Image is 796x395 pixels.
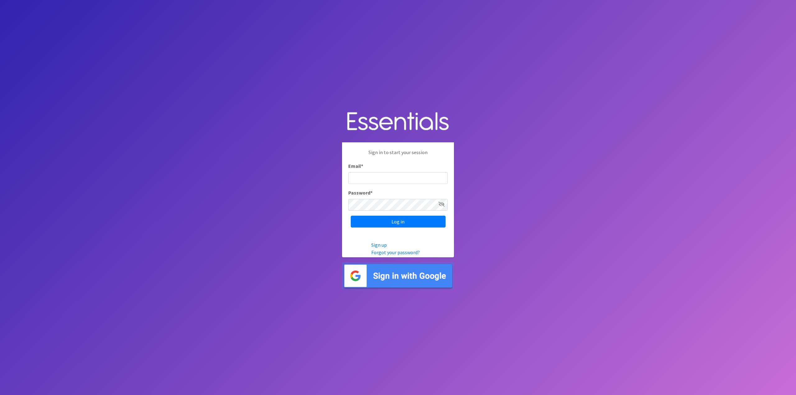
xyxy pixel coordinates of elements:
[371,242,387,248] a: Sign up
[348,162,363,170] label: Email
[348,149,448,162] p: Sign in to start your session
[348,189,373,196] label: Password
[342,262,454,289] img: Sign in with Google
[351,216,446,227] input: Log in
[342,106,454,138] img: Human Essentials
[361,163,363,169] abbr: required
[371,249,420,255] a: Forgot your password?
[370,190,373,196] abbr: required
